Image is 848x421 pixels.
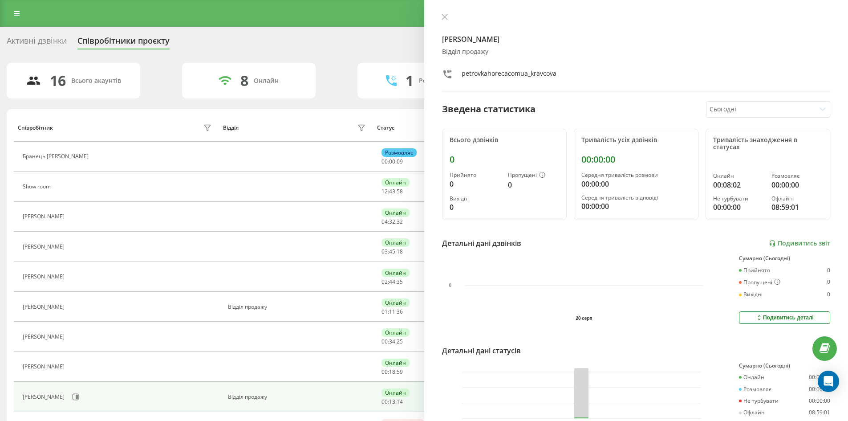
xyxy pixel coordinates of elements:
[23,274,67,280] div: [PERSON_NAME]
[827,279,830,286] div: 0
[450,136,559,144] div: Всього дзвінків
[397,368,403,376] span: 59
[23,364,67,370] div: [PERSON_NAME]
[397,338,403,345] span: 25
[389,338,395,345] span: 34
[381,339,403,345] div: : :
[389,218,395,225] span: 32
[377,125,394,131] div: Статус
[223,125,239,131] div: Відділ
[381,269,410,277] div: Онлайн
[581,136,691,144] div: Тривалість усіх дзвінків
[581,154,691,165] div: 00:00:00
[450,154,559,165] div: 0
[77,36,170,50] div: Співробітники проєкту
[50,72,66,89] div: 16
[581,179,691,189] div: 00:00:00
[381,399,403,405] div: : :
[809,374,830,380] div: 00:08:02
[71,77,121,85] div: Всього акаунтів
[381,368,388,376] span: 00
[381,248,388,255] span: 03
[449,283,451,288] text: 0
[397,248,403,255] span: 18
[739,311,830,324] button: Подивитись деталі
[240,72,248,89] div: 8
[23,213,67,220] div: [PERSON_NAME]
[739,279,780,286] div: Пропущені
[381,309,403,315] div: : :
[442,34,831,45] h4: [PERSON_NAME]
[381,219,403,225] div: : :
[397,218,403,225] span: 32
[381,308,388,315] span: 01
[23,184,53,190] div: Show room
[389,188,395,195] span: 43
[442,48,831,56] div: Відділ продажу
[397,398,403,405] span: 14
[739,386,771,392] div: Розмовляє
[381,188,388,195] span: 12
[389,308,395,315] span: 11
[581,201,691,212] div: 00:00:00
[228,394,368,400] div: Відділ продажу
[739,363,830,369] div: Сумарно (Сьогодні)
[254,77,279,85] div: Онлайн
[381,188,403,195] div: : :
[381,278,388,286] span: 02
[397,308,403,315] span: 36
[381,148,417,157] div: Розмовляє
[809,409,830,416] div: 08:59:01
[23,304,67,310] div: [PERSON_NAME]
[23,153,91,159] div: Бранець [PERSON_NAME]
[713,173,764,179] div: Онлайн
[381,218,388,225] span: 04
[809,398,830,404] div: 00:00:00
[381,178,410,187] div: Онлайн
[389,398,395,405] span: 13
[769,240,830,247] a: Подивитись звіт
[381,359,410,367] div: Онлайн
[397,158,403,165] span: 09
[739,398,779,404] div: Не турбувати
[389,158,395,165] span: 00
[381,238,410,247] div: Онлайн
[771,196,823,202] div: Офлайн
[18,125,53,131] div: Співробітник
[771,180,823,190] div: 00:00:00
[228,304,368,310] div: Відділ продажу
[442,102,536,116] div: Зведена статистика
[771,202,823,213] div: 08:59:01
[450,196,501,202] div: Вихідні
[23,244,67,250] div: [PERSON_NAME]
[739,291,763,298] div: Вихідні
[381,398,388,405] span: 00
[406,72,414,89] div: 1
[713,180,764,190] div: 00:08:02
[713,196,764,202] div: Не турбувати
[581,172,691,178] div: Середня тривалість розмови
[739,255,830,262] div: Сумарно (Сьогодні)
[381,249,403,255] div: : :
[771,173,823,179] div: Розмовляє
[450,172,501,178] div: Прийнято
[576,316,592,321] text: 20 серп
[419,77,462,85] div: Розмовляють
[23,394,67,400] div: [PERSON_NAME]
[450,202,501,213] div: 0
[739,374,764,380] div: Онлайн
[381,208,410,217] div: Онлайн
[389,248,395,255] span: 45
[381,279,403,285] div: : :
[381,298,410,307] div: Онлайн
[827,267,830,274] div: 0
[508,172,559,179] div: Пропущені
[397,188,403,195] span: 58
[739,409,765,416] div: Офлайн
[381,158,388,165] span: 00
[381,369,403,375] div: : :
[381,159,403,165] div: : :
[381,388,410,397] div: Онлайн
[450,179,501,189] div: 0
[381,338,388,345] span: 00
